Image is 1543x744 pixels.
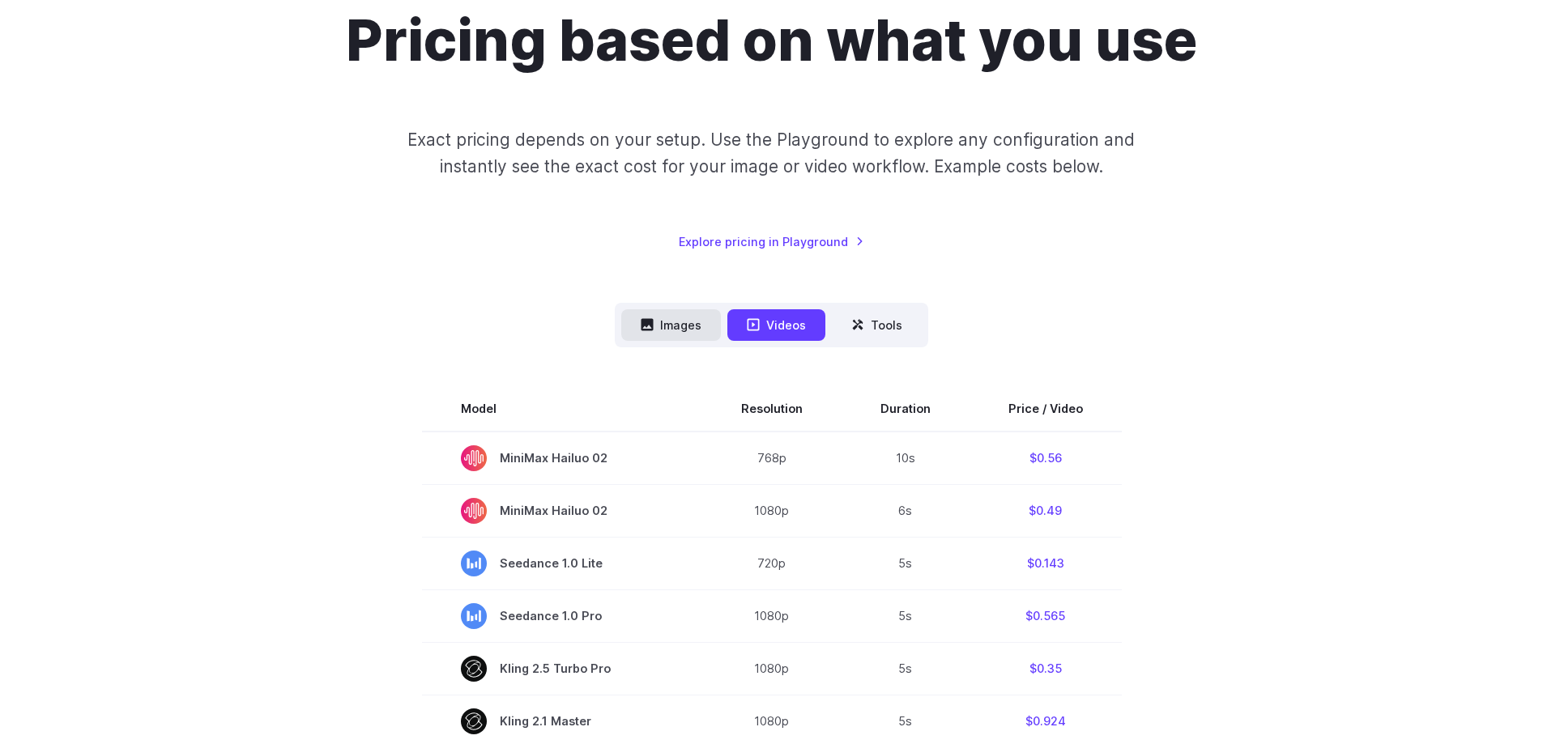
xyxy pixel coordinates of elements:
td: $0.143 [970,537,1122,589]
h1: Pricing based on what you use [346,6,1197,74]
a: Explore pricing in Playground [679,232,864,251]
span: MiniMax Hailuo 02 [461,445,663,471]
td: 5s [842,589,970,642]
td: 1080p [702,589,842,642]
span: Kling 2.5 Turbo Pro [461,656,663,682]
span: Seedance 1.0 Pro [461,603,663,629]
td: 768p [702,432,842,485]
th: Resolution [702,386,842,432]
td: 1080p [702,642,842,695]
th: Model [422,386,702,432]
td: 720p [702,537,842,589]
td: $0.56 [970,432,1122,485]
td: $0.49 [970,484,1122,537]
button: Images [621,309,721,341]
td: 5s [842,642,970,695]
span: Kling 2.1 Master [461,708,663,734]
td: 5s [842,537,970,589]
td: $0.35 [970,642,1122,695]
p: Exact pricing depends on your setup. Use the Playground to explore any configuration and instantl... [377,126,1166,181]
td: $0.565 [970,589,1122,642]
button: Tools [832,309,922,341]
th: Price / Video [970,386,1122,432]
td: 10s [842,432,970,485]
td: 6s [842,484,970,537]
th: Duration [842,386,970,432]
span: Seedance 1.0 Lite [461,551,663,576]
span: MiniMax Hailuo 02 [461,498,663,524]
td: 1080p [702,484,842,537]
button: Videos [727,309,825,341]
